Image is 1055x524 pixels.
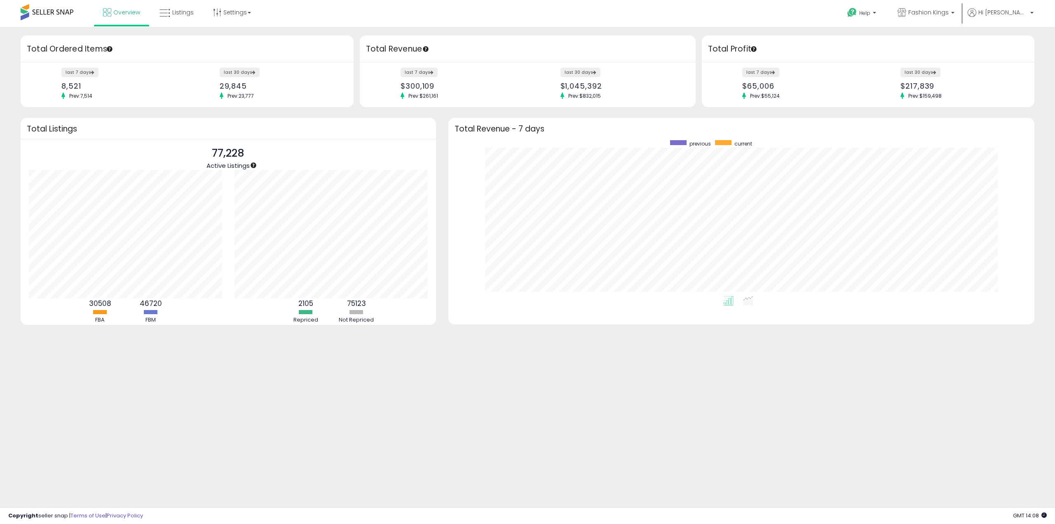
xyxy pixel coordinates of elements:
a: Hi [PERSON_NAME] [968,8,1034,27]
b: 75123 [347,298,366,308]
h3: Total Ordered Items [27,43,347,55]
h3: Total Revenue - 7 days [455,126,1029,132]
a: Help [841,1,884,27]
label: last 30 days [900,68,940,77]
span: Prev: $832,015 [564,92,605,99]
div: 8,521 [61,82,181,90]
span: Prev: 7,514 [65,92,96,99]
div: FBM [126,316,176,324]
label: last 7 days [61,68,98,77]
h3: Total Profit [708,43,1029,55]
span: current [734,140,752,147]
span: Prev: $159,498 [904,92,946,99]
b: 30508 [89,298,111,308]
div: Repriced [281,316,331,324]
label: last 7 days [401,68,438,77]
b: 46720 [140,298,162,308]
span: Active Listings [206,161,250,170]
span: Help [859,9,870,16]
label: last 7 days [742,68,779,77]
span: Prev: $55,124 [746,92,784,99]
h3: Total Listings [27,126,430,132]
div: Tooltip anchor [422,45,429,53]
span: Fashion Kings [908,8,949,16]
div: $1,045,392 [560,82,681,90]
div: Tooltip anchor [250,162,257,169]
div: $217,839 [900,82,1020,90]
span: Hi [PERSON_NAME] [978,8,1028,16]
div: Not Repriced [332,316,381,324]
b: 2105 [298,298,313,308]
div: FBA [75,316,125,324]
span: previous [689,140,711,147]
h3: Total Revenue [366,43,689,55]
span: Prev: 23,777 [223,92,258,99]
span: Listings [172,8,194,16]
label: last 30 days [220,68,260,77]
div: Tooltip anchor [106,45,113,53]
div: Tooltip anchor [750,45,757,53]
span: Prev: $261,161 [404,92,442,99]
div: $300,109 [401,82,521,90]
p: 77,228 [206,146,250,161]
label: last 30 days [560,68,600,77]
div: $65,006 [742,82,862,90]
div: 29,845 [220,82,339,90]
span: Overview [113,8,140,16]
i: Get Help [847,7,857,18]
